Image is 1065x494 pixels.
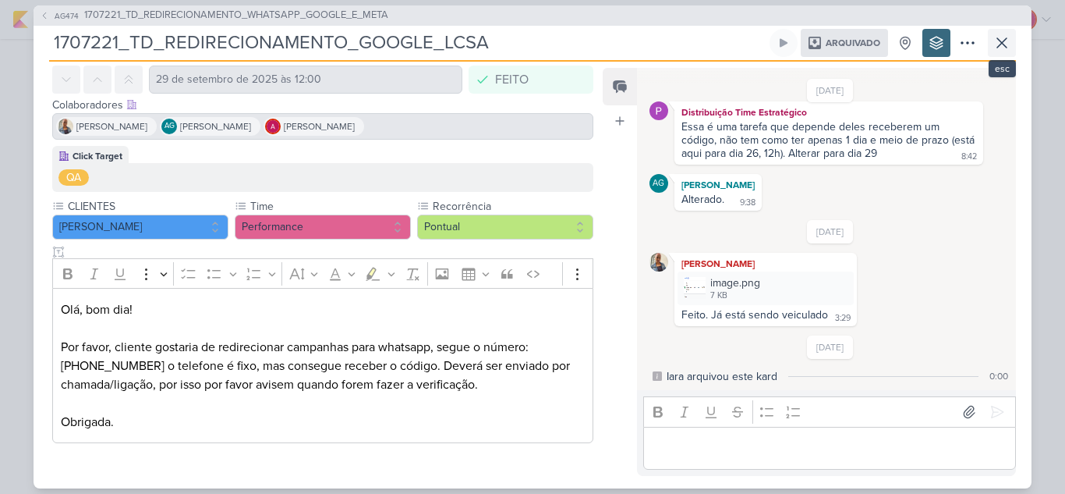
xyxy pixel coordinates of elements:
[681,308,828,322] div: Feito. Já está sendo veiculado
[265,119,281,134] img: Alessandra Gomes
[149,66,462,94] input: Select a date
[678,105,980,120] div: Distribuição Time Estratégico
[649,174,668,193] div: Aline Gimenez Graciano
[40,8,388,23] button: AG474 1707221_TD_REDIRECIONAMENTO_WHATSAPP_GOOGLE_E_META
[52,258,593,289] div: Editor toolbar
[66,169,81,186] div: QA
[643,396,1016,427] div: Editor toolbar
[710,275,760,291] div: image.png
[649,101,668,120] img: Distribuição Time Estratégico
[417,215,593,240] button: Pontual
[826,38,880,48] span: Arquivado
[73,149,122,163] div: Click Target
[52,288,593,443] div: Editor editing area: main
[684,277,706,299] img: y3oAOCzYlBrlp67Uy9XPBB1WZ313hPm1Z3HLM6Lp.png
[681,193,724,206] div: Alterado.
[49,29,766,57] input: Kard Sem Título
[678,256,854,272] div: [PERSON_NAME]
[649,253,668,272] img: Iara Santos
[66,198,228,215] label: CLIENTES
[835,312,851,325] div: 3:29
[161,119,177,134] div: Aline Gimenez Graciano
[681,120,978,160] div: Essa é uma tarefa que depende deles receberem um código, não tem como ter apenas 1 dia e meio de ...
[961,151,977,163] div: 8:42
[678,177,759,193] div: [PERSON_NAME]
[61,300,585,432] p: Olá, bom dia! Por favor, cliente gostaria de redirecionar campanhas para whatsapp, segue o número...
[801,29,888,57] div: Arquivado
[76,119,147,133] span: [PERSON_NAME]
[495,70,529,89] div: FEITO
[180,119,251,133] span: [PERSON_NAME]
[777,37,790,49] div: Ligar relógio
[235,215,411,240] button: Performance
[52,10,81,22] span: AG474
[740,197,755,209] div: 9:38
[249,198,411,215] label: Time
[165,123,175,130] p: AG
[431,198,593,215] label: Recorrência
[989,369,1008,383] div: 0:00
[469,66,593,94] button: FEITO
[653,371,662,381] div: Este log é visível à todos no kard
[678,272,854,305] div: image.png
[667,368,777,385] div: Iara arquivou este kard
[52,215,228,240] button: [PERSON_NAME]
[58,119,73,134] img: Iara Santos
[52,97,593,113] div: Colaboradores
[643,427,1016,470] div: Editor editing area: main
[989,60,1016,77] div: esc
[653,179,664,188] p: AG
[284,119,355,133] span: [PERSON_NAME]
[84,8,388,23] span: 1707221_TD_REDIRECIONAMENTO_WHATSAPP_GOOGLE_E_META
[710,290,760,302] div: 7 KB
